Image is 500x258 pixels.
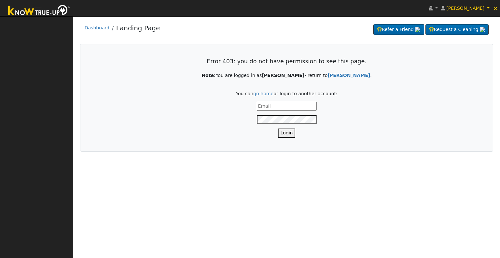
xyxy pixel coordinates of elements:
[94,58,479,65] h3: Error 403: you do not have permission to see this page.
[373,24,424,35] a: Refer a Friend
[253,91,273,96] a: go home
[85,25,109,30] a: Dashboard
[446,6,484,11] span: [PERSON_NAME]
[327,73,370,78] strong: [PERSON_NAME]
[257,102,317,111] input: Email
[493,4,498,12] span: ×
[201,73,215,78] strong: Note:
[94,90,479,97] p: You can or login to another account:
[278,129,296,137] button: Login
[415,27,420,32] img: retrieve
[5,4,73,18] img: Know True-Up
[327,73,370,78] a: Back to User
[425,24,489,35] a: Request a Cleaning
[109,23,160,36] li: Landing Page
[94,72,479,79] p: You are logged in as - return to .
[262,73,304,78] strong: [PERSON_NAME]
[480,27,485,32] img: retrieve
